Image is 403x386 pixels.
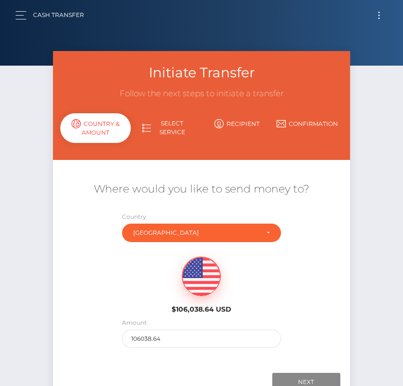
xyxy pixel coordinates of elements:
[370,9,388,22] button: Toggle navigation
[272,115,343,132] a: Confirmation
[122,330,280,348] input: Amount to send in USD (Maximum: 106038.64)
[122,224,280,242] button: United States
[182,257,220,296] img: USD.png
[60,113,131,143] div: Country & Amount
[201,115,272,132] a: Recipient
[33,5,84,25] a: Cash Transfer
[60,88,343,100] h3: Follow the next steps to initiate a transfer
[133,229,258,237] div: [GEOGRAPHIC_DATA]
[60,182,343,197] h5: Where would you like to send money to?
[60,63,343,82] h3: Initiate Transfer
[131,115,201,140] a: Select Service
[122,212,146,221] label: Country
[122,318,147,327] label: Amount
[159,305,244,314] h6: $106,038.64 USD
